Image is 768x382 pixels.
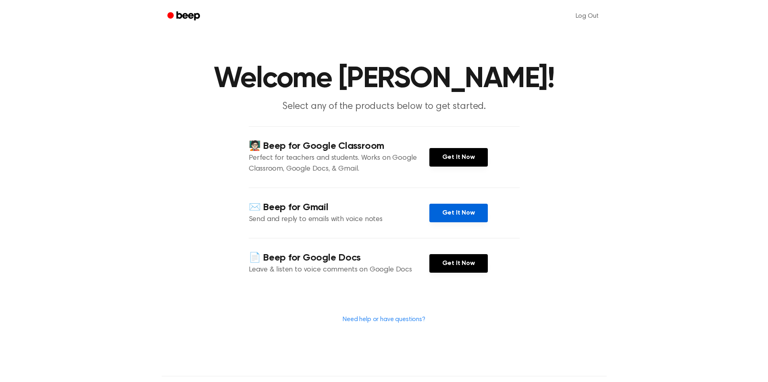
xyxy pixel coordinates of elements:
p: Send and reply to emails with voice notes [249,214,429,225]
a: Get It Now [429,254,488,273]
p: Select any of the products below to get started. [229,100,539,113]
h4: 📄 Beep for Google Docs [249,251,429,265]
h4: ✉️ Beep for Gmail [249,201,429,214]
h1: Welcome [PERSON_NAME]! [178,65,591,94]
a: Get It Now [429,204,488,222]
a: Get It Now [429,148,488,167]
h4: 🧑🏻‍🏫 Beep for Google Classroom [249,140,429,153]
a: Log Out [568,6,607,26]
a: Need help or have questions? [343,316,425,323]
p: Leave & listen to voice comments on Google Docs [249,265,429,276]
p: Perfect for teachers and students. Works on Google Classroom, Google Docs, & Gmail. [249,153,429,175]
a: Beep [162,8,207,24]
